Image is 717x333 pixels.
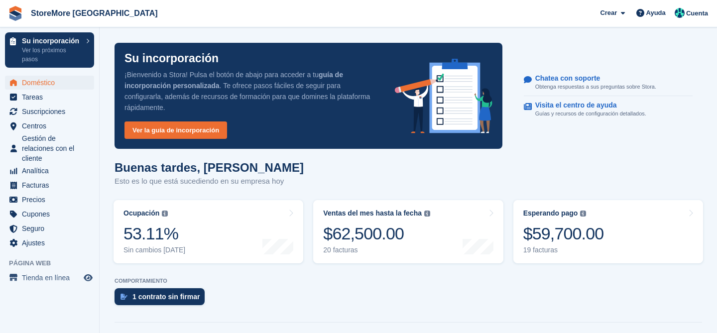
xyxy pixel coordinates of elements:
a: menu [5,236,94,250]
span: Gestión de relaciones con el cliente [22,133,82,163]
a: Visita el centro de ayuda Guías y recursos de configuración detallados. [524,96,693,123]
a: menu [5,76,94,90]
a: menú [5,271,94,285]
span: Crear [600,8,617,18]
img: icon-info-grey-7440780725fd019a000dd9b08b2336e03edf1995a4989e88bcd33f0948082b44.svg [162,211,168,217]
span: Página web [9,258,99,268]
span: Doméstico [22,76,82,90]
div: Ventas del mes hasta la fecha [323,209,422,218]
span: Tareas [22,90,82,104]
span: Precios [22,193,82,207]
div: Sin cambios [DATE] [123,246,185,254]
span: Cupones [22,207,82,221]
p: Chatea con soporte [535,74,648,83]
a: Ventas del mes hasta la fecha $62,500.00 20 facturas [313,200,503,263]
a: menu [5,178,94,192]
p: Ver los próximos pasos [22,46,81,64]
img: contract_signature_icon-13c848040528278c33f63329250d36e43548de30e8caae1d1a13099fd9432cc5.svg [120,294,127,300]
div: Ocupación [123,209,159,218]
a: menu [5,164,94,178]
p: COMPORTAMIENTO [115,278,702,284]
a: Su incorporación Ver los próximos pasos [5,32,94,68]
a: StoreMore [GEOGRAPHIC_DATA] [27,5,162,21]
span: Facturas [22,178,82,192]
img: stora-icon-8386f47178a22dfd0bd8f6a31ec36ba5ce8667c1dd55bd0f319d3a0aa187defe.svg [8,6,23,21]
h1: Buenas tardes, [PERSON_NAME] [115,161,304,174]
a: menu [5,222,94,235]
p: Esto es lo que está sucediendo en su empresa hoy [115,176,304,187]
a: 1 contrato sin firmar [115,288,210,310]
p: Guías y recursos de configuración detallados. [535,110,646,118]
span: Ajustes [22,236,82,250]
a: Esperando pago $59,700.00 19 facturas [513,200,703,263]
div: 19 facturas [523,246,604,254]
a: Chatea con soporte Obtenga respuestas a sus preguntas sobre Stora. [524,69,693,97]
div: 20 facturas [323,246,430,254]
a: Ocupación 53.11% Sin cambios [DATE] [114,200,303,263]
p: Visita el centro de ayuda [535,101,638,110]
a: menu [5,193,94,207]
img: icon-info-grey-7440780725fd019a000dd9b08b2336e03edf1995a4989e88bcd33f0948082b44.svg [580,211,586,217]
a: menu [5,90,94,104]
a: Vista previa de la tienda [82,272,94,284]
span: Suscripciones [22,105,82,118]
span: Cuenta [686,8,708,18]
strong: guía de incorporación personalizada [124,71,343,90]
a: menu [5,207,94,221]
p: ¡Bienvenido a Stora! Pulsa el botón de abajo para acceder a tu . Te ofrece pasos fáciles de segui... [124,69,379,113]
div: 1 contrato sin firmar [132,293,200,301]
a: menu [5,105,94,118]
div: Esperando pago [523,209,578,218]
span: Tienda en línea [22,271,82,285]
span: Centros [22,119,82,133]
span: Seguro [22,222,82,235]
p: Obtenga respuestas a sus preguntas sobre Stora. [535,83,656,91]
img: Maria Vela Padilla [675,8,685,18]
div: 53.11% [123,223,185,244]
div: $62,500.00 [323,223,430,244]
div: $59,700.00 [523,223,604,244]
a: menu [5,119,94,133]
img: onboarding-info-6c161a55d2c0e0a8cae90662b2fe09162a5109e8cc188191df67fb4f79e88e88.svg [395,59,492,133]
img: icon-info-grey-7440780725fd019a000dd9b08b2336e03edf1995a4989e88bcd33f0948082b44.svg [424,211,430,217]
a: menu [5,133,94,163]
a: Ver la guía de incorporación [124,121,227,139]
span: Ayuda [646,8,666,18]
span: Analítica [22,164,82,178]
p: Su incorporación [22,37,81,44]
p: Su incorporación [124,53,219,64]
